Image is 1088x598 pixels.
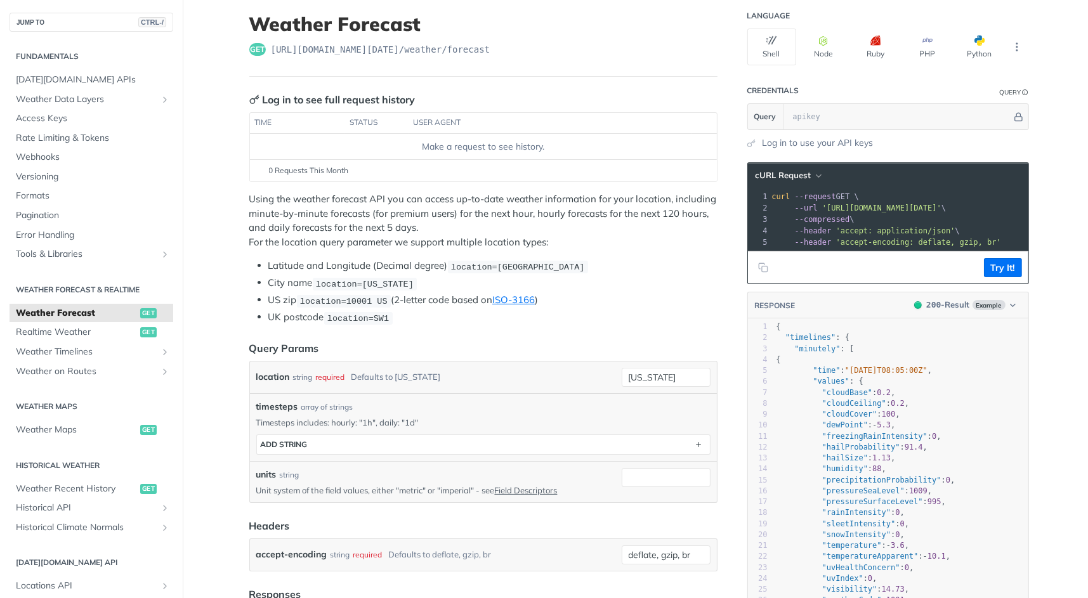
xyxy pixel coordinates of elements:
span: "pressureSeaLevel" [822,486,905,495]
h2: [DATE][DOMAIN_NAME] API [10,557,173,568]
button: cURL Request [751,169,825,182]
span: Locations API [16,580,157,592]
button: Python [955,29,1004,65]
span: : , [777,399,910,408]
span: 0 [946,476,950,484]
div: 1 [748,191,770,202]
span: : , [777,585,910,594]
div: 19 [748,519,768,530]
div: 1 [748,322,768,332]
div: 5 [748,365,768,376]
div: Defaults to [US_STATE] [351,368,441,386]
span: "values" [813,377,849,386]
span: Example [973,300,1006,310]
span: 88 [872,464,881,473]
span: : { [777,377,863,386]
button: Show subpages for Weather Timelines [160,347,170,357]
a: Access Keys [10,109,173,128]
span: 0 [900,519,905,528]
button: More Languages [1007,37,1026,56]
div: 11 [748,431,768,442]
div: 3 [748,344,768,354]
h1: Weather Forecast [249,13,718,36]
span: : , [777,366,933,375]
label: accept-encoding [256,545,327,564]
a: Pagination [10,206,173,225]
button: Node [799,29,848,65]
span: "cloudBase" [822,388,872,397]
li: US zip (2-letter code based on ) [268,293,718,308]
button: Show subpages for Locations API [160,581,170,591]
span: get [140,308,157,318]
span: Formats [16,190,170,202]
span: \ [772,204,947,212]
span: : , [777,530,905,539]
a: Weather Recent Historyget [10,479,173,498]
div: Log in to see full request history [249,92,416,107]
span: : , [777,453,896,462]
span: : , [777,476,955,484]
span: [DATE][DOMAIN_NAME] APIs [16,74,170,86]
div: array of strings [301,401,353,413]
span: Weather on Routes [16,365,157,378]
span: "hailProbability" [822,443,900,452]
span: --header [795,226,832,235]
span: Weather Timelines [16,346,157,358]
span: --request [795,192,836,201]
span: Webhooks [16,151,170,164]
span: cURL Request [756,170,811,181]
div: Query Params [249,341,319,356]
span: Versioning [16,171,170,183]
span: 0.2 [877,388,891,397]
h2: Fundamentals [10,51,173,62]
button: PHP [903,29,952,65]
a: Error Handling [10,226,173,245]
span: Rate Limiting & Tokens [16,132,170,145]
h2: Weather Forecast & realtime [10,284,173,296]
div: 24 [748,573,768,584]
div: Credentials [747,86,799,96]
h2: Historical Weather [10,460,173,471]
span: - [872,420,877,429]
span: get [249,43,266,56]
div: 9 [748,409,768,420]
span: Realtime Weather [16,326,137,339]
div: Query [1000,88,1021,97]
span: 14.73 [882,585,905,594]
span: "sleetIntensity" [822,519,896,528]
span: "[DATE]T08:05:00Z" [845,366,927,375]
div: 15 [748,475,768,486]
span: "humidity" [822,464,868,473]
a: Field Descriptors [495,485,558,495]
span: "precipitationProbability" [822,476,941,484]
label: units [256,468,277,481]
div: QueryInformation [1000,88,1029,97]
span: --compressed [795,215,850,224]
a: Weather TimelinesShow subpages for Weather Timelines [10,342,173,361]
span: "minutely" [794,344,840,353]
a: Weather on RoutesShow subpages for Weather on Routes [10,362,173,381]
span: --header [795,238,832,247]
span: "temperature" [822,541,882,550]
a: Versioning [10,167,173,186]
span: CTRL-/ [138,17,166,27]
span: location=SW1 [327,313,389,323]
div: 12 [748,442,768,453]
button: Query [748,104,783,129]
span: 100 [882,410,896,419]
span: 0 Requests This Month [269,165,349,176]
div: 10 [748,420,768,431]
div: 7 [748,387,768,398]
div: Headers [249,518,290,533]
span: "visibility" [822,585,877,594]
li: City name [268,276,718,290]
span: { [777,355,781,364]
span: 3.6 [891,541,905,550]
button: Hide [1012,110,1025,123]
span: : , [777,497,946,506]
span: "snowIntensity" [822,530,891,539]
span: 1009 [909,486,927,495]
span: location=[US_STATE] [316,279,414,289]
svg: More ellipsis [1011,41,1023,53]
span: get [140,425,157,435]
